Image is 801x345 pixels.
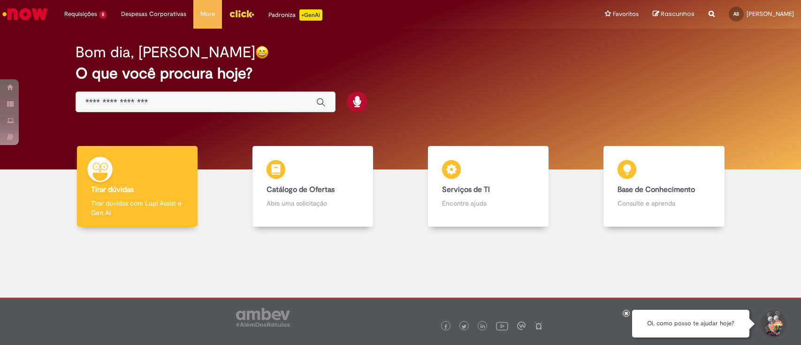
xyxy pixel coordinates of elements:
img: click_logo_yellow_360x200.png [229,7,254,21]
div: Padroniza [268,9,322,21]
div: Oi, como posso te ajudar hoje? [632,310,749,337]
a: Serviços de TI Encontre ajuda [401,146,576,227]
h2: Bom dia, [PERSON_NAME] [76,44,255,61]
p: Tirar dúvidas com Lupi Assist e Gen Ai [91,199,183,217]
b: Catálogo de Ofertas [267,185,335,194]
img: ServiceNow [1,5,49,23]
span: Requisições [64,9,97,19]
img: logo_footer_linkedin.png [481,324,485,330]
img: logo_footer_ambev_rotulo_gray.png [236,308,290,327]
button: Iniciar Conversa de Suporte [759,310,787,338]
span: More [200,9,215,19]
h2: O que você procura hoje? [76,65,725,82]
b: Tirar dúvidas [91,185,134,194]
img: logo_footer_naosei.png [534,322,543,330]
a: Rascunhos [653,10,694,19]
img: happy-face.png [255,46,269,59]
img: logo_footer_facebook.png [443,324,448,329]
img: logo_footer_youtube.png [496,320,508,332]
span: Despesas Corporativas [121,9,186,19]
span: 5 [99,11,107,19]
a: Catálogo de Ofertas Abra uma solicitação [225,146,400,227]
a: Base de Conhecimento Consulte e aprenda [576,146,752,227]
span: Rascunhos [661,9,694,18]
a: Tirar dúvidas Tirar dúvidas com Lupi Assist e Gen Ai [49,146,225,227]
img: logo_footer_workplace.png [517,322,526,330]
p: +GenAi [299,9,322,21]
b: Base de Conhecimento [618,185,695,194]
span: [PERSON_NAME] [747,10,794,18]
span: AS [733,11,739,17]
img: logo_footer_twitter.png [462,324,466,329]
p: Encontre ajuda [442,199,534,208]
p: Abra uma solicitação [267,199,359,208]
p: Consulte e aprenda [618,199,710,208]
span: Favoritos [613,9,639,19]
b: Serviços de TI [442,185,490,194]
